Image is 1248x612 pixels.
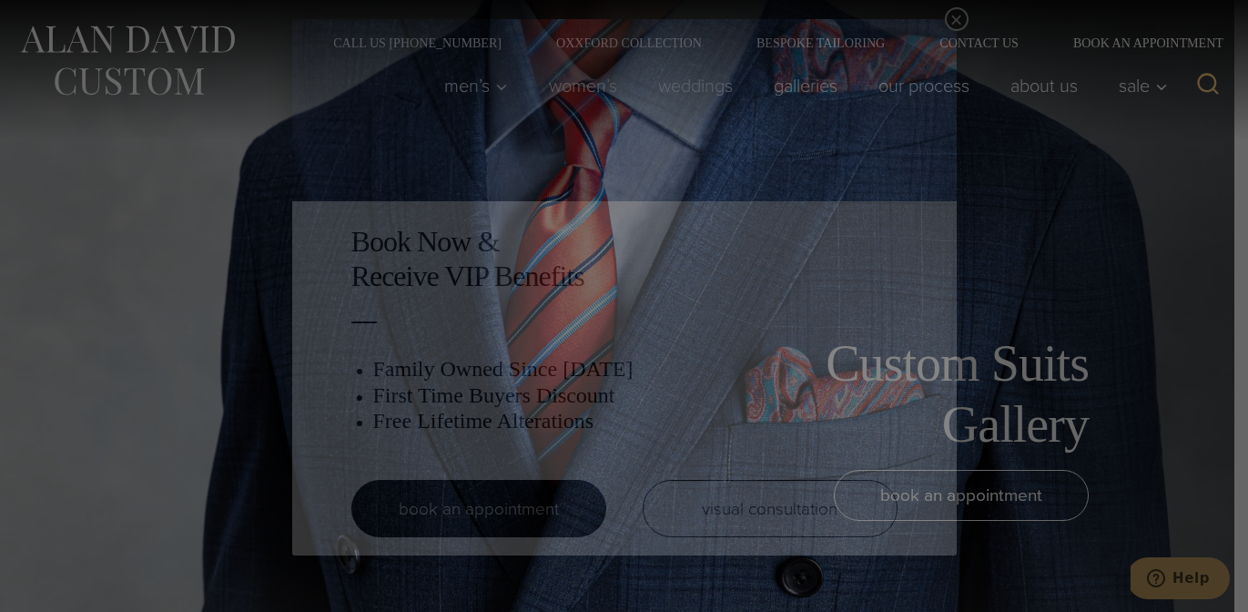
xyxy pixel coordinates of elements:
[373,356,898,382] h3: Family Owned Since [DATE]
[643,480,898,537] a: visual consultation
[373,382,898,409] h3: First Time Buyers Discount
[42,13,79,29] span: Help
[351,480,606,537] a: book an appointment
[945,7,969,31] button: Close
[351,224,898,294] h2: Book Now & Receive VIP Benefits
[373,408,898,434] h3: Free Lifetime Alterations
